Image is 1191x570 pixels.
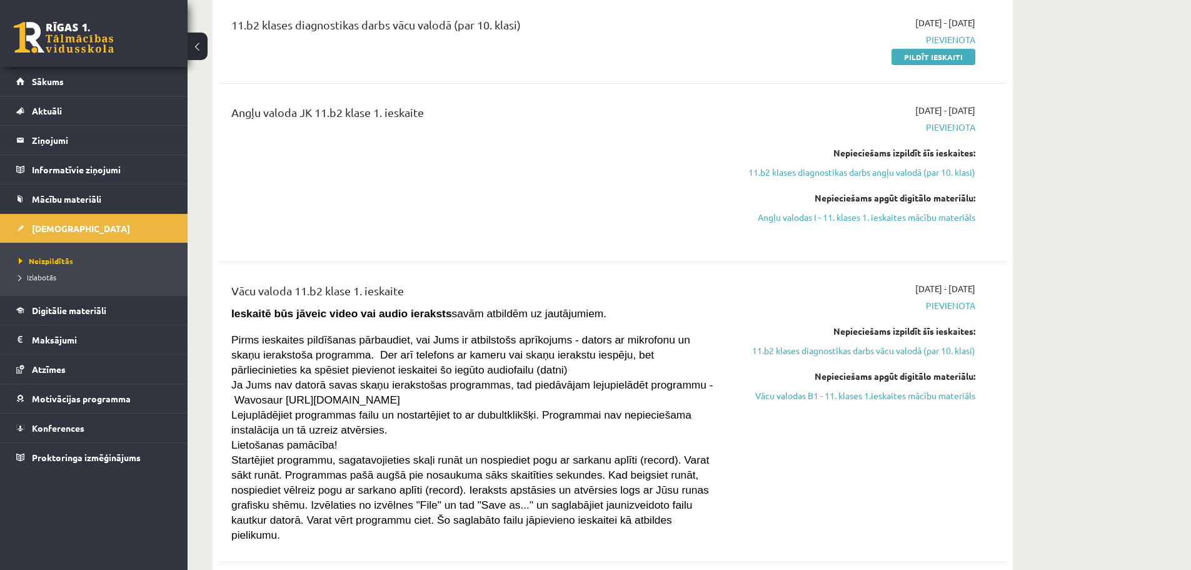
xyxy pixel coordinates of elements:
div: Nepieciešams izpildīt šīs ieskaites: [740,146,975,160]
a: Vācu valodas B1 - 11. klases 1.ieskaites mācību materiāls [740,389,975,402]
a: [DEMOGRAPHIC_DATA] [16,214,172,243]
legend: Maksājumi [32,325,172,354]
span: [DATE] - [DATE] [915,282,975,295]
span: Lejuplādējiet programmas failu un nostartējiet to ar dubultklikšķi. Programmai nav nepieciešama i... [231,409,691,436]
a: Angļu valodas I - 11. klases 1. ieskaites mācību materiāls [740,211,975,224]
a: Aktuāli [16,96,172,125]
strong: Ieskaitē būs jāveic video vai audio ieraksts [231,307,452,320]
span: Pievienota [740,299,975,312]
span: Neizpildītās [19,256,73,266]
a: Mācību materiāli [16,185,172,213]
span: Ja Jums nav datorā savas skaņu ierakstošas programmas, tad piedāvājam lejupielādēt programmu - Wa... [231,379,713,406]
a: Proktoringa izmēģinājums [16,443,172,472]
legend: Ziņojumi [32,126,172,155]
a: Ziņojumi [16,126,172,155]
span: Atzīmes [32,364,66,375]
div: Vācu valoda 11.b2 klase 1. ieskaite [231,282,721,305]
a: Pildīt ieskaiti [892,49,975,65]
div: Nepieciešams izpildīt šīs ieskaites: [740,325,975,338]
span: Konferences [32,422,84,434]
a: Maksājumi [16,325,172,354]
a: 11.b2 klases diagnostikas darbs vācu valodā (par 10. klasi) [740,344,975,357]
span: [DEMOGRAPHIC_DATA] [32,223,130,234]
span: [DATE] - [DATE] [915,16,975,29]
legend: Informatīvie ziņojumi [32,155,172,184]
span: savām atbildēm uz jautājumiem. [231,307,606,320]
a: Informatīvie ziņojumi [16,155,172,184]
a: Digitālie materiāli [16,296,172,325]
span: Izlabotās [19,272,56,282]
span: Sākums [32,76,64,87]
span: Mācību materiāli [32,193,101,205]
a: Motivācijas programma [16,384,172,413]
span: Aktuāli [32,105,62,116]
a: Sākums [16,67,172,96]
div: Nepieciešams apgūt digitālo materiālu: [740,191,975,205]
span: Lietošanas pamācība! [231,439,338,451]
a: 11.b2 klases diagnostikas darbs angļu valodā (par 10. klasi) [740,166,975,179]
span: Pirms ieskaites pildīšanas pārbaudiet, vai Jums ir atbilstošs aprīkojums - dators ar mikrofonu un... [231,333,690,376]
span: Digitālie materiāli [32,305,106,316]
span: Startējiet programmu, sagatavojieties skaļi runāt un nospiediet pogu ar sarkanu aplīti (record). ... [231,454,709,541]
span: Motivācijas programma [32,393,131,404]
div: Nepieciešams apgūt digitālo materiālu: [740,370,975,383]
a: Atzīmes [16,355,172,384]
div: Angļu valoda JK 11.b2 klase 1. ieskaite [231,104,721,127]
span: Proktoringa izmēģinājums [32,452,141,463]
a: Izlabotās [19,272,175,283]
a: Neizpildītās [19,255,175,267]
div: 11.b2 klases diagnostikas darbs vācu valodā (par 10. klasi) [231,16,721,39]
span: [DATE] - [DATE] [915,104,975,117]
span: Pievienota [740,33,975,46]
a: Rīgas 1. Tālmācības vidusskola [14,22,114,53]
span: Pievienota [740,121,975,134]
a: Konferences [16,414,172,442]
